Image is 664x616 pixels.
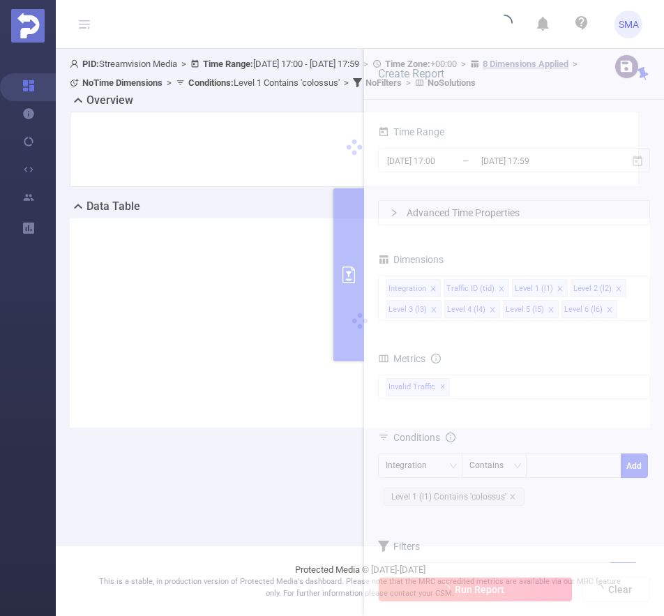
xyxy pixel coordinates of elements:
img: Protected Media [11,9,45,43]
span: > [163,77,176,88]
span: > [402,77,415,88]
b: No Time Dimensions [82,77,163,88]
span: > [568,59,582,69]
i: icon: loading [496,15,513,34]
b: PID: [82,59,99,69]
b: No Solutions [428,77,476,88]
span: > [359,59,372,69]
b: Conditions : [188,77,234,88]
h2: Data Table [86,198,140,215]
p: This is a stable, in production version of Protected Media's dashboard. Please note that the MRC ... [91,576,629,599]
h2: Overview [86,92,133,109]
b: No Filters [365,77,402,88]
span: > [340,77,353,88]
b: Time Range: [203,59,253,69]
span: SMA [619,10,639,38]
b: Time Zone: [385,59,430,69]
span: > [457,59,470,69]
i: icon: user [70,59,82,68]
span: Level 1 Contains 'colossus' [188,77,340,88]
u: 8 Dimensions Applied [483,59,568,69]
span: Streamvision Media [DATE] 17:00 - [DATE] 17:59 +00:00 [70,59,582,88]
span: > [177,59,190,69]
